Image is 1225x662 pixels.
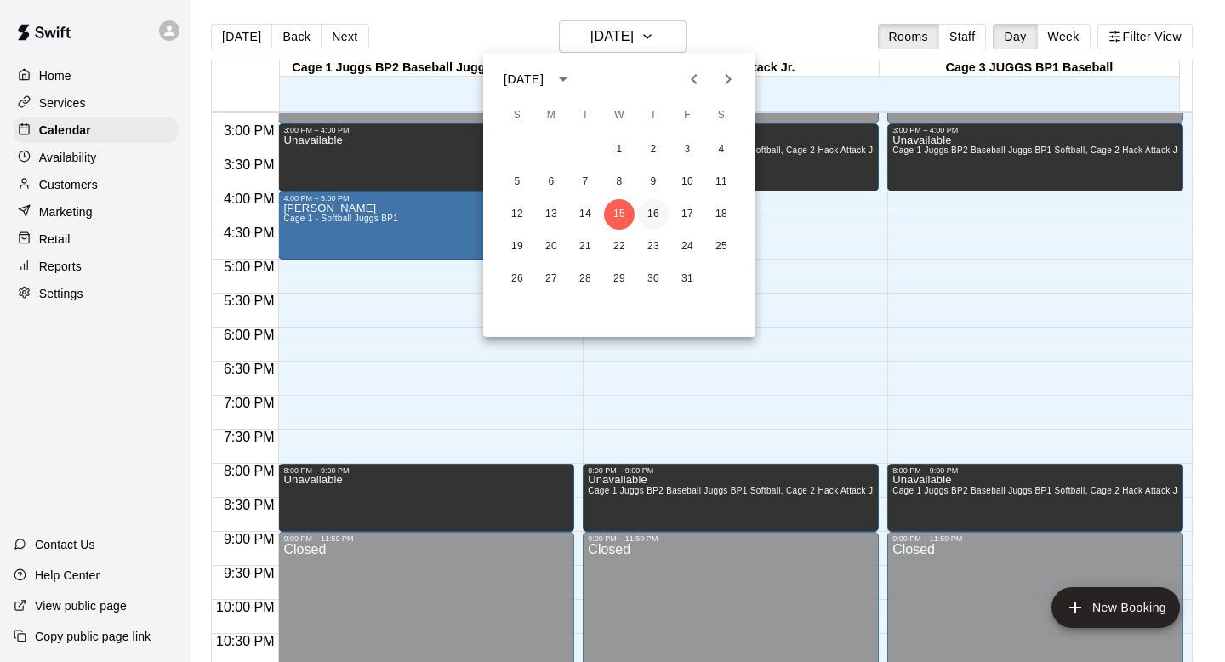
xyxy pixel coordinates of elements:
button: 25 [706,231,737,262]
button: 2 [638,134,669,165]
button: 4 [706,134,737,165]
button: 11 [706,167,737,197]
button: 27 [536,264,567,294]
button: 28 [570,264,601,294]
button: 8 [604,167,635,197]
button: 22 [604,231,635,262]
button: 10 [672,167,703,197]
button: 1 [604,134,635,165]
span: Tuesday [570,99,601,133]
button: 16 [638,199,669,230]
span: Thursday [638,99,669,133]
button: 3 [672,134,703,165]
span: Saturday [706,99,737,133]
button: 30 [638,264,669,294]
button: 18 [706,199,737,230]
button: 9 [638,167,669,197]
button: 21 [570,231,601,262]
button: 17 [672,199,703,230]
button: 24 [672,231,703,262]
div: [DATE] [504,71,544,88]
span: Friday [672,99,703,133]
button: 5 [502,167,533,197]
button: 14 [570,199,601,230]
button: Next month [711,62,745,96]
button: 7 [570,167,601,197]
button: 20 [536,231,567,262]
button: Previous month [677,62,711,96]
button: 26 [502,264,533,294]
button: 12 [502,199,533,230]
button: 13 [536,199,567,230]
button: calendar view is open, switch to year view [549,65,578,94]
button: 23 [638,231,669,262]
button: 15 [604,199,635,230]
button: 29 [604,264,635,294]
button: 31 [672,264,703,294]
span: Monday [536,99,567,133]
button: 19 [502,231,533,262]
button: 6 [536,167,567,197]
span: Wednesday [604,99,635,133]
span: Sunday [502,99,533,133]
